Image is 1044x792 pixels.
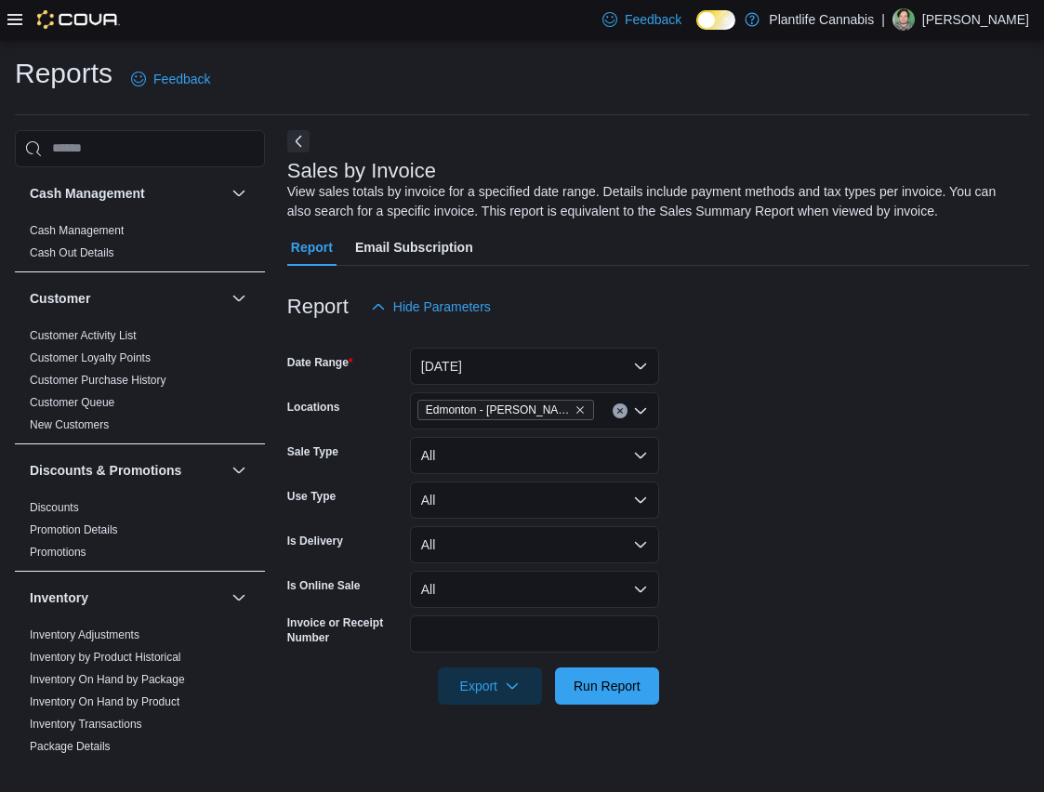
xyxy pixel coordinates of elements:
[287,160,436,182] h3: Sales by Invoice
[363,288,498,325] button: Hide Parameters
[30,245,114,260] span: Cash Out Details
[15,324,265,443] div: Customer
[410,437,659,474] button: All
[30,651,181,664] a: Inventory by Product Historical
[30,546,86,559] a: Promotions
[153,70,210,88] span: Feedback
[30,740,111,753] a: Package Details
[30,350,151,365] span: Customer Loyalty Points
[287,296,349,318] h3: Report
[15,219,265,271] div: Cash Management
[30,289,224,308] button: Customer
[30,351,151,364] a: Customer Loyalty Points
[30,184,224,203] button: Cash Management
[30,500,79,515] span: Discounts
[613,403,628,418] button: Clear input
[30,718,142,731] a: Inventory Transactions
[30,588,88,607] h3: Inventory
[228,459,250,482] button: Discounts & Promotions
[30,717,142,732] span: Inventory Transactions
[696,30,697,31] span: Dark Mode
[438,667,542,705] button: Export
[30,184,145,203] h3: Cash Management
[30,374,166,387] a: Customer Purchase History
[696,10,735,30] input: Dark Mode
[355,229,473,266] span: Email Subscription
[30,695,179,708] a: Inventory On Hand by Product
[287,534,343,548] label: Is Delivery
[287,489,336,504] label: Use Type
[417,400,594,420] span: Edmonton - Terra Losa
[228,587,250,609] button: Inventory
[892,8,915,31] div: Rian Lamontagne
[37,10,120,29] img: Cova
[30,522,118,537] span: Promotion Details
[287,578,361,593] label: Is Online Sale
[287,444,338,459] label: Sale Type
[30,739,111,754] span: Package Details
[30,694,179,709] span: Inventory On Hand by Product
[287,182,1020,221] div: View sales totals by invoice for a specified date range. Details include payment methods and tax ...
[30,545,86,560] span: Promotions
[595,1,689,38] a: Feedback
[555,667,659,705] button: Run Report
[30,628,139,641] a: Inventory Adjustments
[30,246,114,259] a: Cash Out Details
[30,461,181,480] h3: Discounts & Promotions
[287,615,403,645] label: Invoice or Receipt Number
[287,400,340,415] label: Locations
[30,418,109,431] a: New Customers
[30,396,114,409] a: Customer Queue
[575,404,586,416] button: Remove Edmonton - Terra Losa from selection in this group
[633,403,648,418] button: Open list of options
[30,650,181,665] span: Inventory by Product Historical
[625,10,681,29] span: Feedback
[574,677,641,695] span: Run Report
[30,223,124,238] span: Cash Management
[30,328,137,343] span: Customer Activity List
[30,224,124,237] a: Cash Management
[30,672,185,687] span: Inventory On Hand by Package
[15,55,112,92] h1: Reports
[410,571,659,608] button: All
[30,627,139,642] span: Inventory Adjustments
[393,297,491,316] span: Hide Parameters
[426,401,571,419] span: Edmonton - [PERSON_NAME]
[287,130,310,152] button: Next
[30,501,79,514] a: Discounts
[15,496,265,571] div: Discounts & Promotions
[30,395,114,410] span: Customer Queue
[881,8,885,31] p: |
[291,229,333,266] span: Report
[30,673,185,686] a: Inventory On Hand by Package
[449,667,531,705] span: Export
[30,417,109,432] span: New Customers
[410,526,659,563] button: All
[30,461,224,480] button: Discounts & Promotions
[30,588,224,607] button: Inventory
[228,182,250,205] button: Cash Management
[410,348,659,385] button: [DATE]
[30,373,166,388] span: Customer Purchase History
[30,329,137,342] a: Customer Activity List
[124,60,218,98] a: Feedback
[30,523,118,536] a: Promotion Details
[228,287,250,310] button: Customer
[287,355,353,370] label: Date Range
[30,289,90,308] h3: Customer
[769,8,874,31] p: Plantlife Cannabis
[410,482,659,519] button: All
[922,8,1029,31] p: [PERSON_NAME]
